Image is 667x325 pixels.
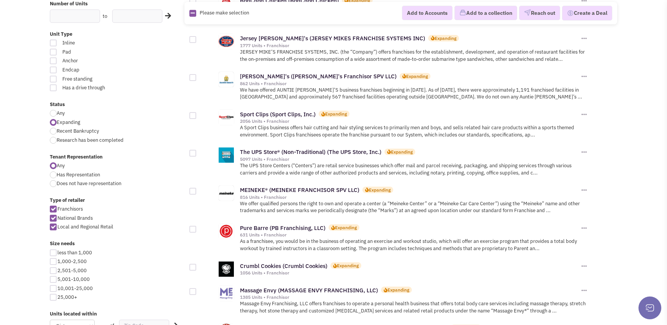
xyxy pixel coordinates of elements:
[240,270,579,276] div: 1056 Units • Franchisor
[240,43,579,49] div: 1777 Units • Franchisor
[391,149,413,155] div: Expanding
[57,57,142,65] span: Anchor
[57,267,87,274] span: 2,501-5,000
[57,215,93,221] span: National Brands
[50,101,184,108] label: Status
[402,6,453,20] button: Add to Accounts
[50,31,184,38] label: Unit Type
[337,262,359,269] div: Expanding
[50,0,184,8] label: Number of Units
[240,294,579,300] div: 1385 Units • Franchisor
[240,156,579,162] div: 5097 Units • Franchisor
[57,285,93,292] span: 10,001-25,000
[103,13,107,20] label: to
[57,128,99,134] span: Recent Bankruptcy
[454,6,517,21] button: Add to a collection
[57,249,92,256] span: less than 1,000
[240,287,378,294] a: Massage Envy (MASSAGE ENVY FRANCHISING, LLC)
[524,10,531,16] img: VectorPaper_Plane.png
[567,9,574,17] img: Deal-Dollar.png
[240,224,326,231] a: Pure Barre (PB Franchising, LLC)
[335,224,357,231] div: Expanding
[369,187,391,193] div: Expanding
[57,206,83,212] span: Franchisors
[240,81,579,87] div: 862 Units • Franchisor
[57,84,142,92] span: Has a drive through
[50,311,184,318] label: Units located within
[240,148,381,155] a: The UPS Store® (Non-Traditional) (The UPS Store, Inc.)
[189,10,196,17] img: Rectangle.png
[50,197,184,204] label: Type of retailer
[57,276,90,282] span: 5,001-10,000
[57,76,142,83] span: Free standing
[57,40,142,47] span: Inline
[240,49,588,63] p: JERSEY MIKE’S FRANCHISE SYSTEMS, INC. (the “Company”) offers franchises for the establishment, de...
[200,10,249,16] span: Please make selection
[459,10,466,16] img: icon-collection-lavender.png
[50,240,184,247] label: Size needs
[240,87,588,101] p: We have offered AUNTIE [PERSON_NAME]’S business franchises beginning in [DATE]. As of [DATE], the...
[57,67,142,74] span: Endcap
[57,110,65,116] span: Any
[325,111,347,117] div: Expanding
[57,137,124,143] span: Research has been completed
[406,73,428,79] div: Expanding
[57,162,65,169] span: Any
[57,294,77,300] span: 25,000+
[240,124,588,138] p: A Sport Clips business offers hair cutting and hair styling services to primarily men and boys, a...
[57,180,121,187] span: Does not have representation
[240,232,579,238] div: 631 Units • Franchisor
[160,11,172,21] div: Search Nearby
[240,35,425,42] a: Jersey [PERSON_NAME]'s (JERSEY MIKES FRANCHISE SYSTEMS INC)
[240,186,359,193] a: MEINEKE® (MEINEKE FRANCHISOR SPV LLC)
[57,171,100,178] span: Has Representation
[435,35,456,41] div: Expanding
[387,287,409,293] div: Expanding
[240,200,588,214] p: We offer qualified persons the right to own and operate a center (a “Meineke Center” or a “Meinek...
[519,6,560,21] button: Reach out
[562,6,612,21] button: Create a Deal
[240,300,588,314] p: Massage Envy Franchising, LLC offers franchises to operate a personal health business that offers...
[240,262,327,270] a: Crumbl Cookies (Crumbl Cookies)
[240,194,579,200] div: 816 Units • Franchisor
[240,111,316,118] a: Sport Clips (Sport Clips, Inc.)
[50,154,184,161] label: Tenant Representation
[57,49,142,56] span: Pad
[240,238,588,252] p: As a franchisee, you would be in the business of operating an exercise and workout studio, which ...
[240,162,588,176] p: The UPS Store Centers (“Centers”) are retail service businesses which offer mail and parcel recei...
[57,258,87,265] span: 1,000-2,500
[57,119,80,125] span: Expanding
[240,118,579,124] div: 2056 Units • Franchisor
[57,224,113,230] span: Local and Regional Retail
[240,73,397,80] a: [PERSON_NAME]'s ([PERSON_NAME]'s Franchisor SPV LLC)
